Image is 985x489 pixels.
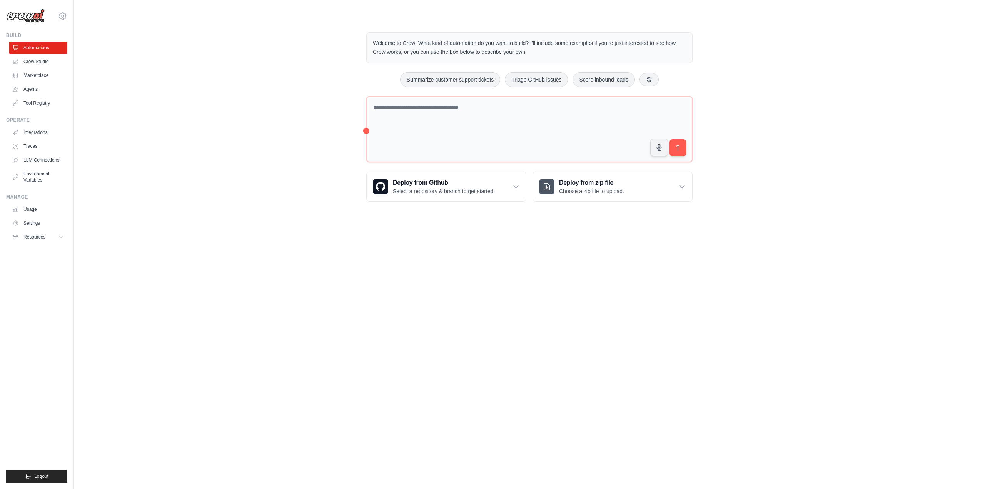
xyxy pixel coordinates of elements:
[6,194,67,200] div: Manage
[9,42,67,54] a: Automations
[9,154,67,166] a: LLM Connections
[559,178,624,187] h3: Deploy from zip file
[9,55,67,68] a: Crew Studio
[6,470,67,483] button: Logout
[9,168,67,186] a: Environment Variables
[9,217,67,229] a: Settings
[9,97,67,109] a: Tool Registry
[9,231,67,243] button: Resources
[6,9,45,23] img: Logo
[9,69,67,82] a: Marketplace
[9,203,67,215] a: Usage
[34,473,48,479] span: Logout
[6,32,67,38] div: Build
[373,39,686,57] p: Welcome to Crew! What kind of automation do you want to build? I'll include some examples if you'...
[400,72,500,87] button: Summarize customer support tickets
[393,187,495,195] p: Select a repository & branch to get started.
[559,187,624,195] p: Choose a zip file to upload.
[9,83,67,95] a: Agents
[9,140,67,152] a: Traces
[393,178,495,187] h3: Deploy from Github
[23,234,45,240] span: Resources
[9,126,67,139] a: Integrations
[505,72,568,87] button: Triage GitHub issues
[6,117,67,123] div: Operate
[573,72,635,87] button: Score inbound leads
